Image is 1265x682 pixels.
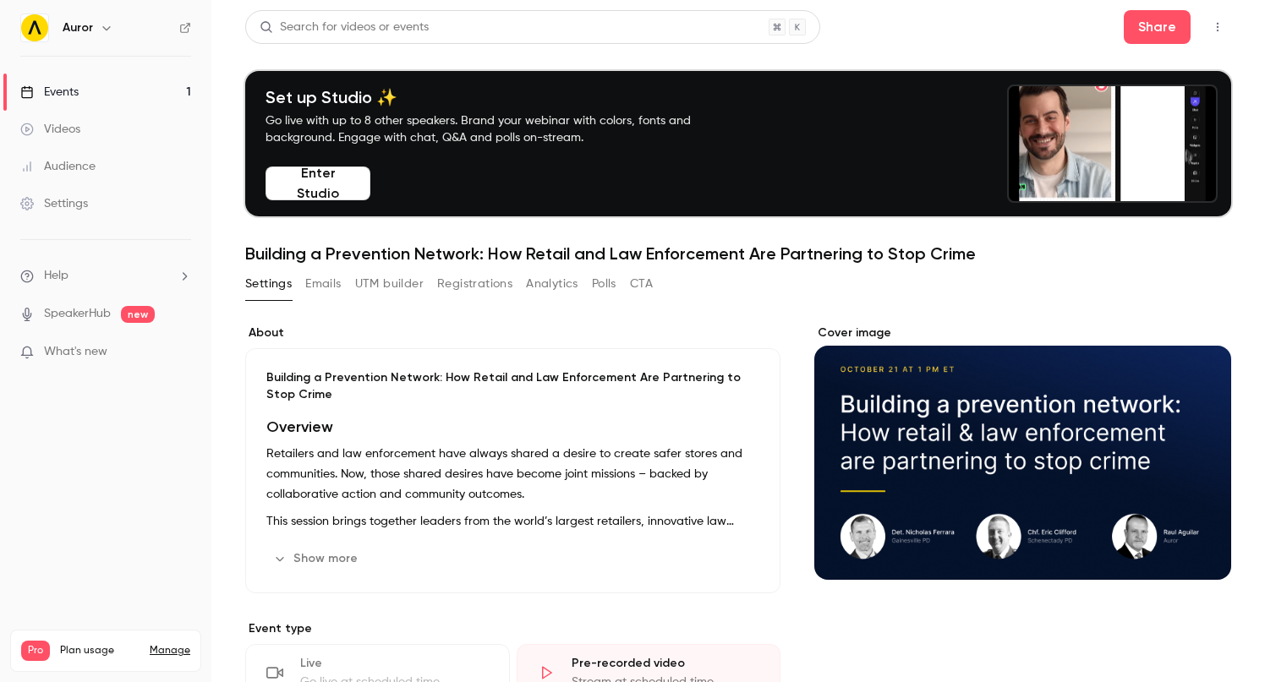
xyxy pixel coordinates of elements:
[44,305,111,323] a: SpeakerHub
[44,343,107,361] span: What's new
[266,369,759,403] p: Building a Prevention Network: How Retail and Law Enforcement Are Partnering to Stop Crime
[1124,10,1191,44] button: Share
[121,306,155,323] span: new
[245,243,1231,264] h1: Building a Prevention Network: How Retail and Law Enforcement Are Partnering to Stop Crime
[20,267,191,285] li: help-dropdown-opener
[266,417,759,437] h1: Overview
[21,14,48,41] img: Auror
[266,545,368,572] button: Show more
[20,84,79,101] div: Events
[305,270,341,297] button: Emails
[355,270,424,297] button: UTM builder
[266,444,759,505] p: Retailers and law enforcement have always shared a desire to create safer stores and communities....
[814,325,1231,341] label: Cover image
[572,655,760,672] div: Pre-recorded video
[592,270,616,297] button: Polls
[60,644,140,657] span: Plan usage
[437,270,512,297] button: Registrations
[245,620,780,637] p: Event type
[20,121,80,138] div: Videos
[63,19,93,36] h6: Auror
[150,644,190,657] a: Manage
[21,641,50,661] span: Pro
[20,195,88,212] div: Settings
[245,270,292,297] button: Settings
[260,19,429,36] div: Search for videos or events
[245,325,780,341] label: About
[266,511,759,532] p: This session brings together leaders from the world’s largest retailers, innovative law enforceme...
[300,655,489,672] div: Live
[814,325,1231,580] section: Cover image
[20,158,96,175] div: Audience
[630,270,653,297] button: CTA
[44,267,68,285] span: Help
[266,166,370,200] button: Enter Studio
[266,112,731,146] p: Go live with up to 8 other speakers. Brand your webinar with colors, fonts and background. Engage...
[266,87,731,107] h4: Set up Studio ✨
[171,345,191,360] iframe: Noticeable Trigger
[526,270,578,297] button: Analytics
